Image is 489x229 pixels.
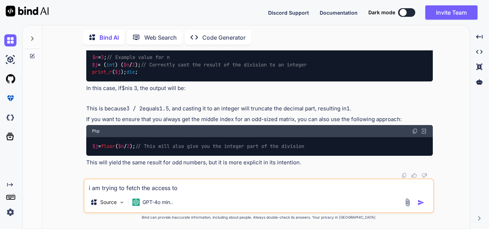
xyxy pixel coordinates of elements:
img: copy [401,173,407,178]
p: Web Search [144,33,177,42]
span: // This will also give you the integer part of the division [135,143,304,150]
textarea: i am trying to fetch the access t [84,179,433,192]
p: In this case, if is 3, the output will be: [86,84,433,93]
code: = ; = ( ) ( / ); ( ); ; [92,54,307,76]
img: copy [412,128,418,134]
img: Bind AI [6,6,49,16]
button: Discord Support [268,9,309,16]
span: die [126,69,135,75]
span: Php [92,128,100,134]
span: $n [92,54,98,61]
img: attachment [403,198,412,206]
p: Source [100,199,117,206]
span: $n [124,61,129,68]
p: This is because equals , and casting it to an integer will truncate the decimal part, resulting in . [86,105,433,113]
span: 2 [127,143,130,150]
code: 3 / 2 [126,105,142,112]
span: // Example value for n [107,54,170,61]
p: Bind can provide inaccurate information, including about people. Always double-check its answers.... [83,215,434,220]
img: like [411,173,417,178]
img: chat [4,34,16,46]
code: = ( / ); [92,143,305,150]
span: $n [118,143,124,150]
p: If you want to ensure that you always get the middle index for an odd-sized matrix, you can also ... [86,115,433,124]
span: Dark mode [368,9,395,16]
img: GPT-4o mini [132,199,140,206]
img: Open in Browser [421,128,427,134]
p: Code Generator [202,33,246,42]
img: premium [4,92,16,104]
span: $j [115,69,121,75]
code: 1.5 [159,105,169,112]
span: Documentation [320,10,358,16]
button: Invite Team [425,5,478,20]
img: icon [417,199,425,206]
img: darkCloudIdeIcon [4,111,16,124]
p: GPT-4o min.. [142,199,173,206]
code: 1 [347,105,350,112]
span: 3 [101,54,104,61]
span: 2 [132,61,135,68]
img: dislike [421,173,427,178]
img: settings [4,206,16,218]
button: Documentation [320,9,358,16]
span: print_r [92,69,112,75]
code: $n [122,85,128,92]
img: Pick Models [119,199,125,205]
span: int [106,61,115,68]
span: // Correctly cast the result of the division to an integer [141,61,307,68]
p: This will yield the same result for odd numbers, but it is more explicit in its intention. [86,159,433,167]
img: ai-studio [4,54,16,66]
span: Discord Support [268,10,309,16]
span: $j [92,143,98,150]
p: Bind AI [100,33,119,42]
img: githubLight [4,73,16,85]
span: $j [92,61,98,68]
code: 1 [86,94,89,101]
span: floor [101,143,115,150]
